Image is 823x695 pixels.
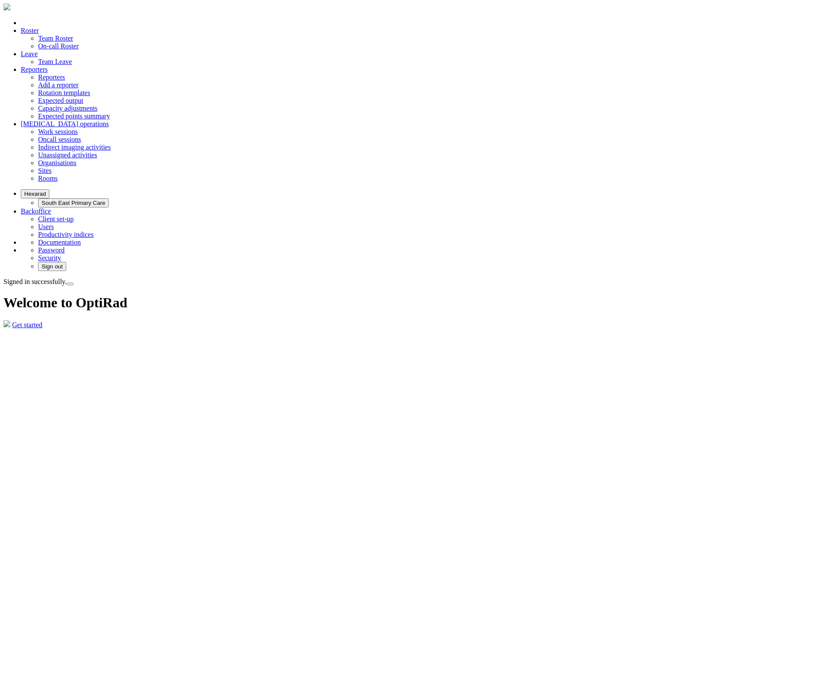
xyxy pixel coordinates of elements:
a: Rooms [38,175,58,182]
a: Indirect imaging activities [38,143,111,151]
a: Client set-up [38,215,74,223]
a: Reporters [21,66,48,73]
a: Productivity indices [38,231,93,238]
img: robot-empty-state-1fbbb679a1c6e2ca704615db04aedde33b79a0b35dd8ef2ec053f679a1b7e426.svg [3,320,10,327]
a: On-call Roster [38,42,79,50]
a: Reporters [38,73,65,81]
h1: Welcome to OptiRad [3,295,820,311]
img: brand-opti-rad-logos-blue-and-white-d2f68631ba2948856bd03f2d395fb146ddc8fb01b4b6e9315ea85fa773367... [3,3,10,10]
a: Team Leave [38,58,72,65]
div: Signed in successfully. [3,278,820,286]
ul: Hexarad [21,198,820,207]
a: Sites [38,167,51,174]
button: Hexarad [21,189,49,198]
a: Users [38,223,54,230]
a: Expected output [38,97,83,104]
a: Unassigned activities [38,151,97,159]
a: Backoffice [21,207,51,215]
a: Add a reporter [38,81,78,89]
a: Get started [12,321,42,328]
a: Roster [21,27,39,34]
a: Rotation templates [38,89,90,96]
button: Close [67,283,74,285]
a: Password [38,246,64,254]
a: Oncall sessions [38,136,81,143]
a: Work sessions [38,128,78,135]
a: Leave [21,50,38,57]
a: Security [38,254,61,261]
a: Capacity adjustments [38,105,97,112]
a: Organisations [38,159,77,166]
button: South East Primary Care [38,198,109,207]
a: [MEDICAL_DATA] operations [21,120,109,128]
button: Sign out [38,262,66,271]
a: Team Roster [38,35,73,42]
a: Expected points summary [38,112,110,120]
a: Documentation [38,239,81,246]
